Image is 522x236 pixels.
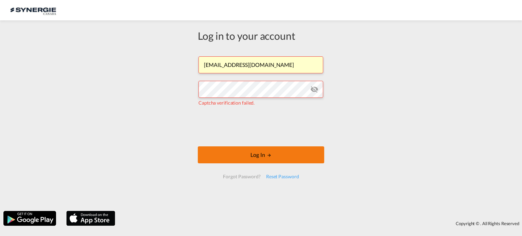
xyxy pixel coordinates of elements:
[209,113,313,140] iframe: reCAPTCHA
[198,29,324,43] div: Log in to your account
[3,210,57,226] img: google.png
[198,56,323,73] input: Enter email/phone number
[198,100,255,106] span: Captcha verification failed.
[10,3,56,18] img: 1f56c880d42311ef80fc7dca854c8e59.png
[119,218,522,229] div: Copyright © . All Rights Reserved
[66,210,116,226] img: apple.png
[198,146,324,163] button: LOGIN
[263,170,302,183] div: Reset Password
[310,85,318,93] md-icon: icon-eye-off
[220,170,263,183] div: Forgot Password?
